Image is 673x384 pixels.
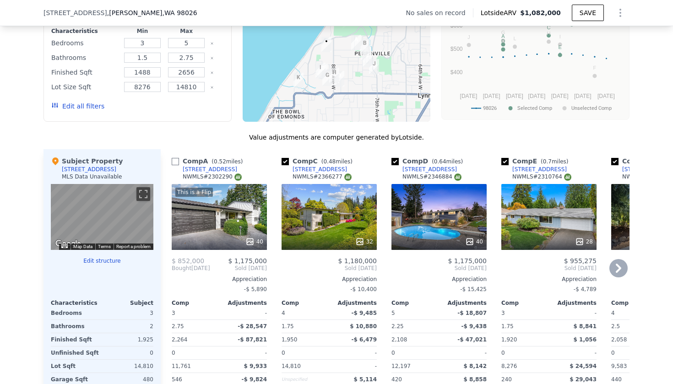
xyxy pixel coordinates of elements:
[282,363,301,369] span: 14,810
[360,38,370,54] div: 18427 79th Pl W
[53,238,83,250] a: Open this area in Google Maps (opens a new window)
[51,81,119,93] div: Lot Size Sqft
[543,158,552,165] span: 0.7
[210,86,214,89] button: Clear
[172,265,191,272] span: Bought
[331,360,377,373] div: -
[282,166,347,173] a: [STREET_ADDRESS]
[122,27,163,35] div: Min
[547,25,551,30] text: C
[238,336,267,343] span: -$ 87,821
[361,45,371,61] div: 18621 79th Pl W
[282,310,285,316] span: 4
[172,376,182,383] span: 546
[238,323,267,330] span: -$ 28,547
[51,51,119,64] div: Bathrooms
[572,5,604,21] button: SAVE
[512,166,567,173] div: [STREET_ADDRESS]
[350,323,377,330] span: $ 10,880
[391,166,457,173] a: [STREET_ADDRESS]
[282,350,285,356] span: 0
[391,363,411,369] span: 12,197
[183,173,242,181] div: NWMLS # 2302290
[447,3,624,118] svg: A chart.
[282,265,377,272] span: Sold [DATE]
[329,68,339,83] div: 19227 88th Ave W
[501,38,505,44] text: D
[51,360,100,373] div: Lot Sqft
[501,166,567,173] a: [STREET_ADDRESS]
[391,376,402,383] span: 420
[501,299,549,307] div: Comp
[293,73,304,88] div: 1402 10th Pl N
[537,158,572,165] span: ( miles)
[501,336,517,343] span: 1,920
[321,37,331,52] div: 9002 184th St SW
[344,173,352,181] img: NWMLS Logo
[528,93,546,99] text: [DATE]
[501,265,597,272] span: Sold [DATE]
[481,8,520,17] span: Lotside ARV
[245,237,263,246] div: 40
[282,157,356,166] div: Comp C
[62,166,116,173] div: [STREET_ADDRESS]
[457,336,487,343] span: -$ 47,021
[172,276,267,283] div: Appreciation
[513,36,516,41] text: L
[391,310,395,316] span: 5
[51,257,153,265] button: Edit structure
[467,34,470,40] text: J
[501,310,505,316] span: 3
[391,350,395,356] span: 0
[102,299,153,307] div: Subject
[611,363,627,369] span: 9,583
[221,346,267,359] div: -
[465,237,483,246] div: 40
[441,346,487,359] div: -
[434,158,446,165] span: 0.64
[228,257,267,265] span: $ 1,175,000
[51,102,104,111] button: Edit all filters
[402,166,457,173] div: [STREET_ADDRESS]
[163,9,197,16] span: , WA 98026
[62,173,122,180] div: MLS Data Unavailable
[574,336,597,343] span: $ 1,056
[457,310,487,316] span: -$ 18,807
[104,307,153,319] div: 3
[564,173,571,181] img: NWMLS Logo
[53,238,83,250] img: Google
[564,257,597,265] span: $ 955,275
[73,243,92,250] button: Map Data
[183,166,237,173] div: [STREET_ADDRESS]
[175,188,213,197] div: This is a Flip
[210,56,214,60] button: Clear
[244,286,267,292] span: -$ 5,890
[391,157,467,166] div: Comp D
[520,9,561,16] span: $1,082,000
[450,22,463,29] text: $600
[575,237,593,246] div: 28
[450,69,463,76] text: $400
[506,93,523,99] text: [DATE]
[593,65,597,70] text: F
[549,299,597,307] div: Adjustments
[221,307,267,319] div: -
[483,105,497,111] text: 98026
[51,66,119,79] div: Finished Sqft
[282,336,297,343] span: 1,950
[43,8,107,17] span: [STREET_ADDRESS]
[611,310,615,316] span: 4
[611,376,622,383] span: 440
[172,336,187,343] span: 2,264
[172,320,217,333] div: 2.75
[391,320,437,333] div: 2.25
[483,93,500,99] text: [DATE]
[369,59,379,75] div: 19021 Dellwood Dr
[323,158,336,165] span: 0.48
[551,93,569,99] text: [DATE]
[501,30,505,35] text: G
[172,363,191,369] span: 11,761
[611,320,657,333] div: 2.5
[116,244,151,249] a: Report a problem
